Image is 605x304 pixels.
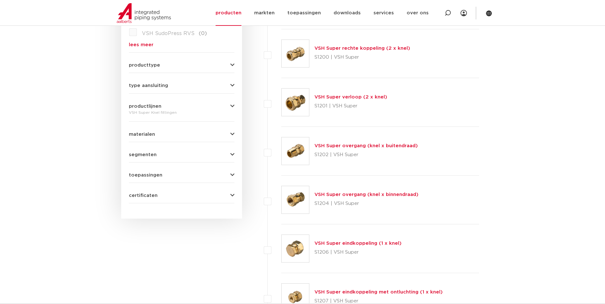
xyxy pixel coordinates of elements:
span: segmenten [129,152,157,157]
span: materialen [129,132,155,137]
a: VSH Super overgang (knel x binnendraad) [314,192,418,197]
span: (0) [199,31,207,36]
p: S1201 | VSH Super [314,101,387,111]
span: toepassingen [129,173,162,177]
img: Thumbnail for VSH Super verloop (2 x knel) [282,89,309,116]
img: Thumbnail for VSH Super overgang (knel x binnendraad) [282,186,309,214]
a: VSH Super rechte koppeling (2 x knel) [314,46,410,51]
button: certificaten [129,193,234,198]
button: toepassingen [129,173,234,177]
p: S1202 | VSH Super [314,150,418,160]
span: type aansluiting [129,83,168,88]
button: producttype [129,63,234,68]
a: lees meer [129,42,234,47]
a: VSH Super eindkoppeling (1 x knel) [314,241,402,246]
span: producttype [129,63,160,68]
a: VSH Super eindkoppeling met ontluchting (1 x knel) [314,290,443,294]
button: segmenten [129,152,234,157]
button: type aansluiting [129,83,234,88]
button: materialen [129,132,234,137]
button: productlijnen [129,104,234,109]
img: Thumbnail for VSH Super rechte koppeling (2 x knel) [282,40,309,67]
span: VSH SudoPress RVS [142,31,195,36]
img: Thumbnail for VSH Super eindkoppeling (1 x knel) [282,235,309,262]
p: S1200 | VSH Super [314,52,410,62]
div: VSH Super Knel fittingen [129,109,234,116]
span: certificaten [129,193,158,198]
img: Thumbnail for VSH Super overgang (knel x buitendraad) [282,137,309,165]
a: VSH Super overgang (knel x buitendraad) [314,143,418,148]
p: S1206 | VSH Super [314,247,402,257]
a: VSH Super verloop (2 x knel) [314,95,387,99]
span: productlijnen [129,104,161,109]
p: S1204 | VSH Super [314,199,418,209]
